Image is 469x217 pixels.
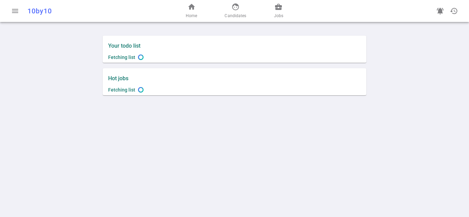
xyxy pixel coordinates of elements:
label: Your todo list [108,43,361,49]
span: Fetching list [108,87,135,93]
span: notifications_active [436,7,444,15]
span: face [231,3,240,11]
div: 10by10 [27,7,153,15]
button: Open history [447,4,461,18]
span: Jobs [274,12,283,19]
span: Home [186,12,197,19]
span: home [187,3,196,11]
span: menu [11,7,19,15]
button: Open menu [8,4,22,18]
a: Home [186,3,197,19]
a: Go to see announcements [433,4,447,18]
a: Jobs [274,3,283,19]
span: Candidates [225,12,246,19]
span: history [450,7,458,15]
a: Candidates [225,3,246,19]
span: business_center [274,3,283,11]
span: Fetching list [108,55,135,60]
label: Hot jobs [108,75,232,82]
